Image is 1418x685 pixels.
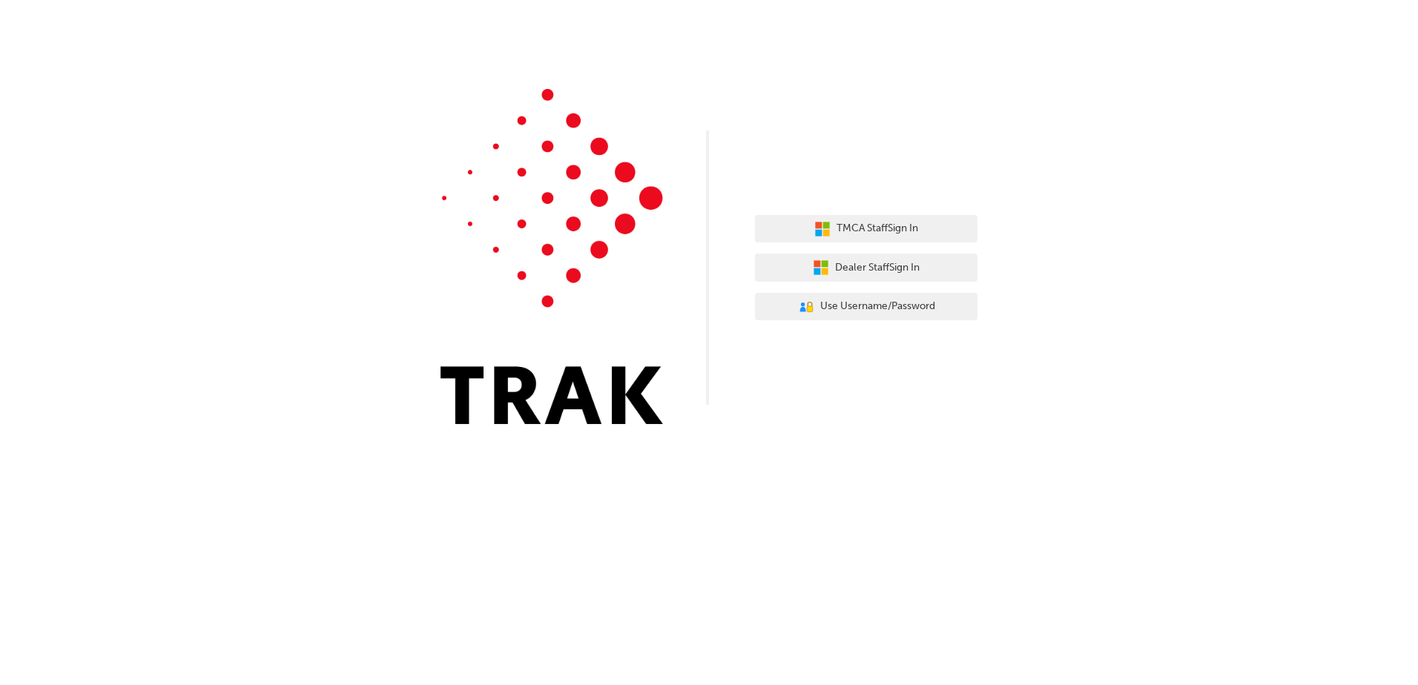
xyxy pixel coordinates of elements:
span: Dealer Staff Sign In [835,259,920,277]
img: Trak [441,89,663,424]
button: Use Username/Password [755,293,977,321]
span: Use Username/Password [820,298,935,315]
button: TMCA StaffSign In [755,215,977,243]
button: Dealer StaffSign In [755,254,977,282]
span: TMCA Staff Sign In [837,220,918,237]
